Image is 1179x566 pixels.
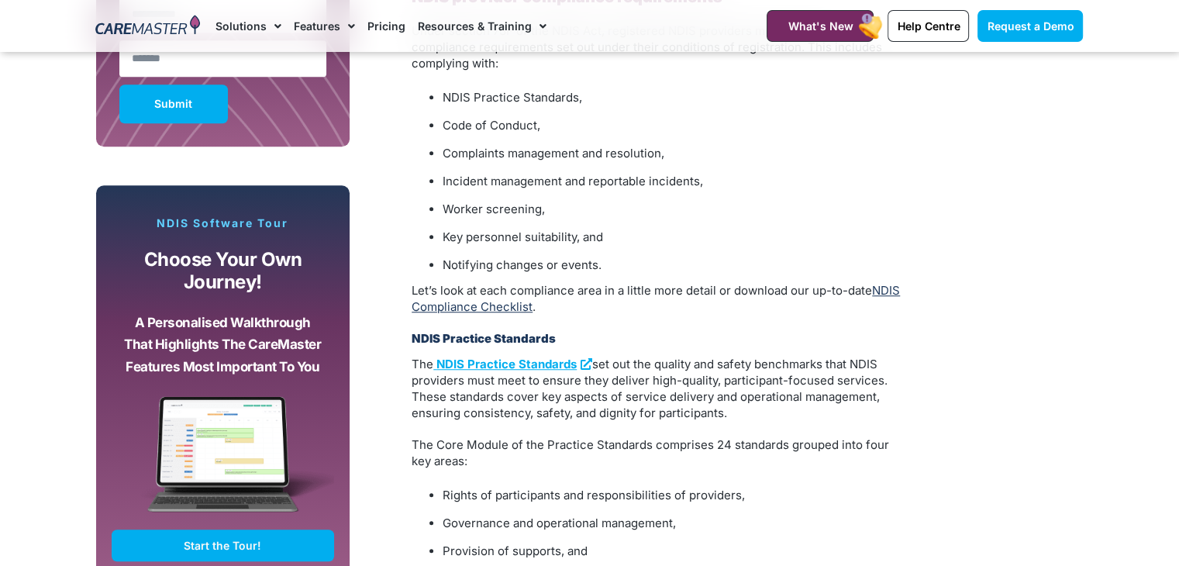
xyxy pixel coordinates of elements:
img: CareMaster Logo [95,15,200,38]
li: Worker screening, [443,198,900,220]
p: NDIS Software Tour [112,216,335,230]
li: Provision of supports, and [443,540,900,562]
a: NDIS Practice Standards [433,357,592,371]
li: Notifying changes or events. [443,254,900,276]
li: Code of Conduct, [443,115,900,136]
strong: NDIS Practice Standards [412,331,556,346]
li: Incident management and reportable incidents, [443,171,900,192]
strong: NDIS Practice Standards [436,357,577,371]
a: Request a Demo [977,10,1083,42]
a: Start the Tour! [112,530,335,561]
span: What's New [788,19,853,33]
p: A personalised walkthrough that highlights the CareMaster features most important to you [123,312,323,378]
li: Complaints management and resolution, [443,143,900,164]
span: Request a Demo [987,19,1074,33]
a: What's New [767,10,874,42]
button: Submit [119,85,228,123]
p: The Core Module of the Practice Standards comprises 24 standards grouped into four key areas: [412,437,900,469]
a: NDIS Compliance Checklist [412,283,900,314]
span: Start the Tour! [184,539,261,552]
a: Help Centre [888,10,969,42]
li: Governance and operational management, [443,513,900,534]
p: Let’s look at each compliance area in a little more detail or download our up-to-date . [412,282,900,315]
li: Key personnel suitability, and [443,226,900,248]
li: Rights of participants and responsibilities of providers, [443,485,900,506]
li: NDIS Practice Standards, [443,87,900,109]
span: Submit [154,100,192,108]
img: CareMaster Software Mockup on Screen [112,396,335,530]
p: The set out the quality and safety benchmarks that NDIS providers must meet to ensure they delive... [412,356,900,421]
span: Help Centre [897,19,960,33]
p: Choose your own journey! [123,249,323,293]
